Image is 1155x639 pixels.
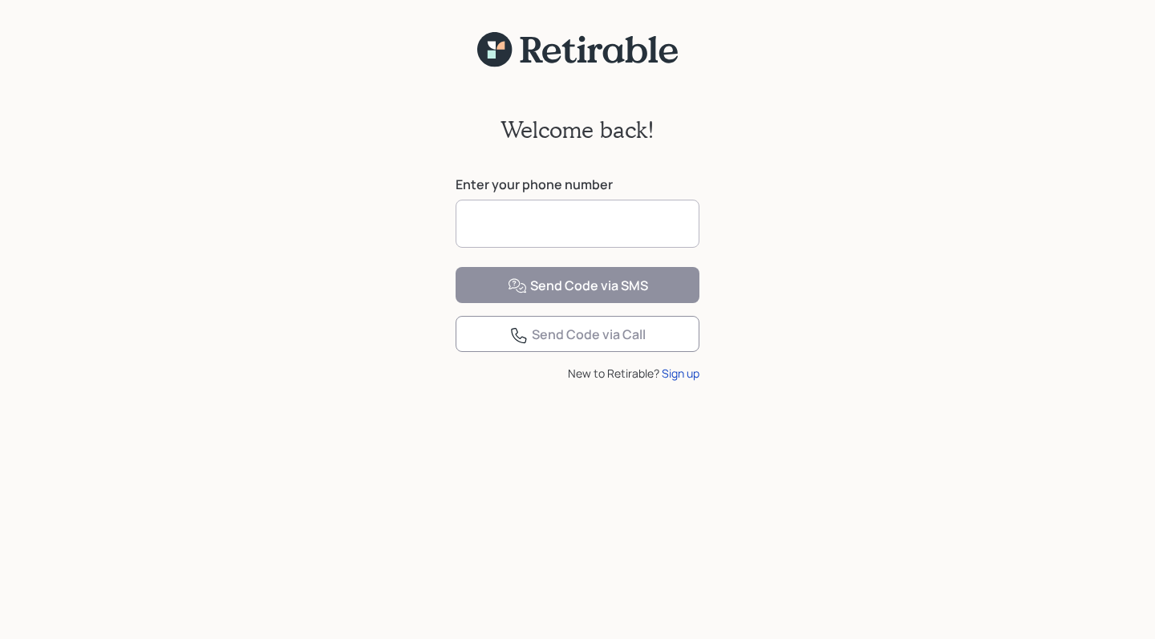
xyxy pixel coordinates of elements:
div: Sign up [662,365,699,382]
label: Enter your phone number [456,176,699,193]
button: Send Code via SMS [456,267,699,303]
button: Send Code via Call [456,316,699,352]
div: Send Code via Call [509,326,646,345]
h2: Welcome back! [500,116,654,144]
div: New to Retirable? [456,365,699,382]
div: Send Code via SMS [508,277,648,296]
